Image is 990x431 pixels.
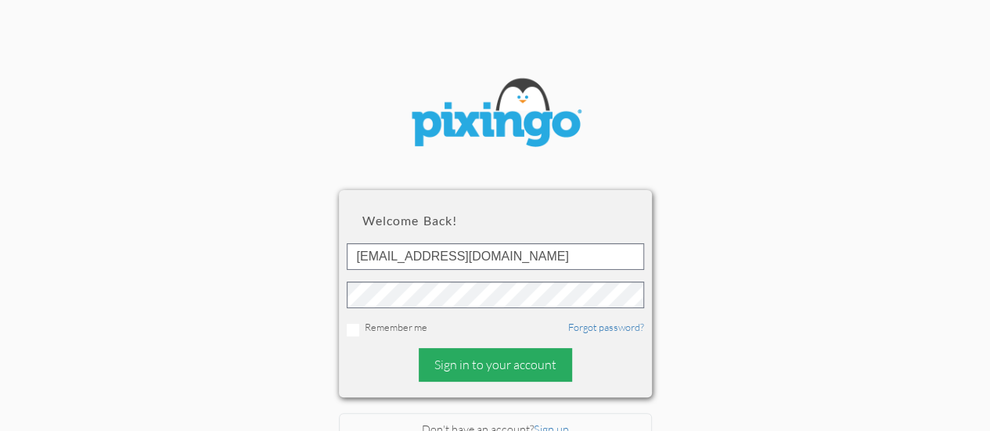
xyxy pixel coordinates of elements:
[347,320,644,336] div: Remember me
[347,243,644,270] input: ID or Email
[419,348,572,382] div: Sign in to your account
[568,321,644,333] a: Forgot password?
[362,214,628,228] h2: Welcome back!
[401,70,589,159] img: pixingo logo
